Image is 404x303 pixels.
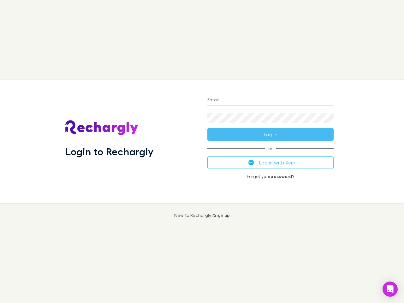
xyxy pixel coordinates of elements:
button: Log in [207,128,334,141]
span: or [207,148,334,149]
button: Log in with Xero [207,156,334,169]
p: New to Rechargly? [174,213,230,218]
a: password [270,174,292,179]
div: Open Intercom Messenger [383,282,398,297]
img: Rechargly's Logo [65,120,139,135]
a: Sign up [214,212,230,218]
img: Xero's logo [248,160,254,165]
h1: Login to Rechargly [65,146,153,157]
p: Forgot your ? [207,174,334,179]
